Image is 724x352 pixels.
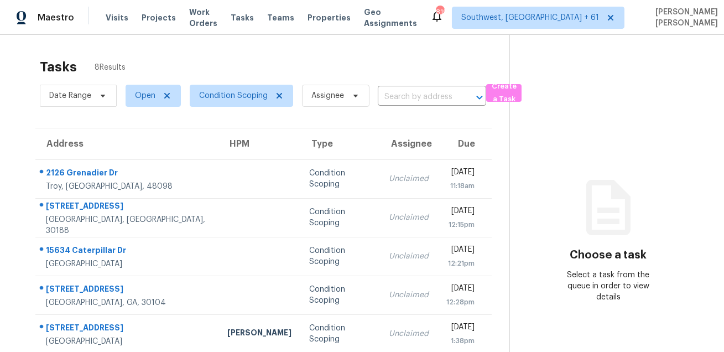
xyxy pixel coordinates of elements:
[389,328,429,339] div: Unclaimed
[389,212,429,223] div: Unclaimed
[38,12,74,23] span: Maestro
[651,7,718,29] span: [PERSON_NAME] [PERSON_NAME]
[446,258,475,269] div: 12:21pm
[227,327,291,341] div: [PERSON_NAME]
[135,90,155,101] span: Open
[309,323,371,345] div: Condition Scoping
[446,205,475,219] div: [DATE]
[378,89,455,106] input: Search by address
[46,167,210,181] div: 2126 Grenadier Dr
[49,90,91,101] span: Date Range
[380,128,437,159] th: Assignee
[142,12,176,23] span: Projects
[486,84,522,102] button: Create a Task
[46,297,210,308] div: [GEOGRAPHIC_DATA], GA, 30104
[46,322,210,336] div: [STREET_ADDRESS]
[446,297,475,308] div: 12:28pm
[436,7,444,18] div: 819
[46,336,210,347] div: [GEOGRAPHIC_DATA]
[309,168,371,190] div: Condition Scoping
[389,289,429,301] div: Unclaimed
[106,12,128,23] span: Visits
[446,219,475,230] div: 12:15pm
[46,283,210,297] div: [STREET_ADDRESS]
[446,322,475,335] div: [DATE]
[46,258,210,270] div: [GEOGRAPHIC_DATA]
[231,14,254,22] span: Tasks
[40,61,77,73] h2: Tasks
[218,128,300,159] th: HPM
[267,12,294,23] span: Teams
[199,90,268,101] span: Condition Scoping
[461,12,599,23] span: Southwest, [GEOGRAPHIC_DATA] + 61
[95,62,126,73] span: 8 Results
[446,167,475,180] div: [DATE]
[364,7,417,29] span: Geo Assignments
[437,128,492,159] th: Due
[389,251,429,262] div: Unclaimed
[300,128,380,159] th: Type
[472,90,487,105] button: Open
[446,335,475,346] div: 1:38pm
[46,245,210,258] div: 15634 Caterpillar Dr
[35,128,218,159] th: Address
[46,200,210,214] div: [STREET_ADDRESS]
[559,270,657,303] div: Select a task from the queue in order to view details
[309,284,371,306] div: Condition Scoping
[46,181,210,192] div: Troy, [GEOGRAPHIC_DATA], 48098
[309,206,371,229] div: Condition Scoping
[46,214,210,236] div: [GEOGRAPHIC_DATA], [GEOGRAPHIC_DATA], 30188
[446,180,475,191] div: 11:18am
[389,173,429,184] div: Unclaimed
[570,250,647,261] h3: Choose a task
[446,283,475,297] div: [DATE]
[308,12,351,23] span: Properties
[492,80,516,106] span: Create a Task
[309,245,371,267] div: Condition Scoping
[311,90,344,101] span: Assignee
[189,7,217,29] span: Work Orders
[446,244,475,258] div: [DATE]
